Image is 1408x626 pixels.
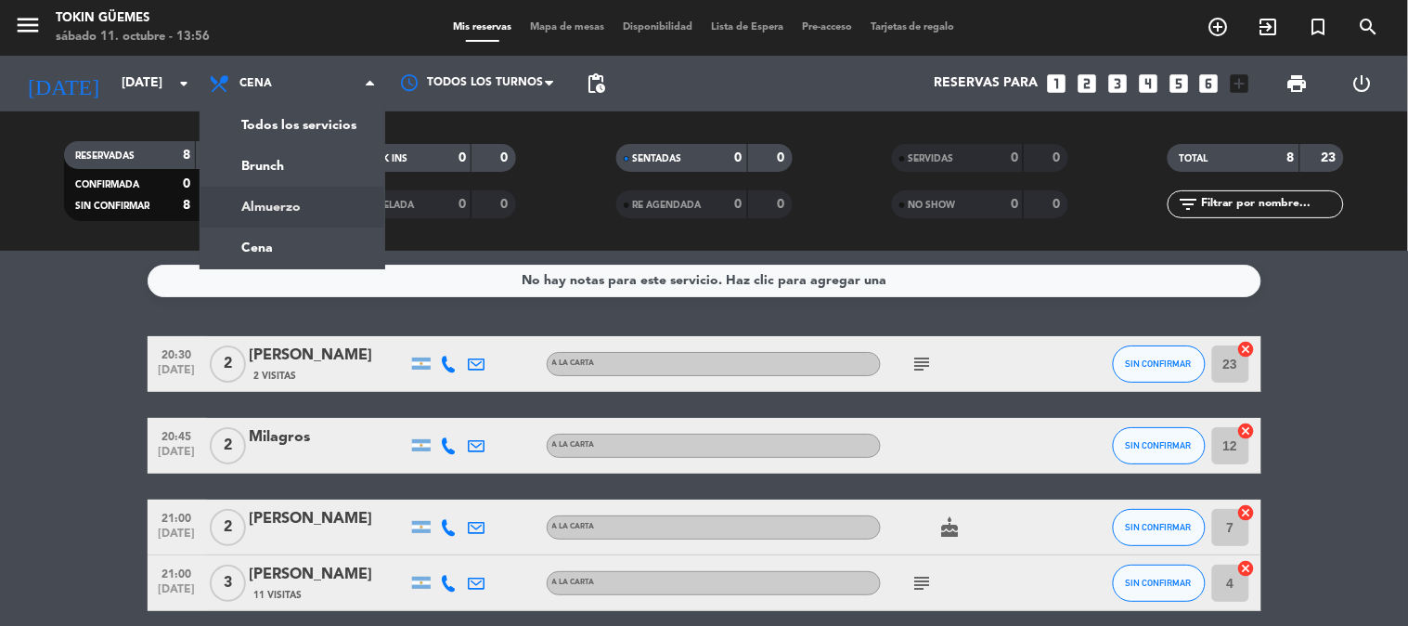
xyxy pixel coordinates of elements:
input: Filtrar por nombre... [1199,194,1343,215]
i: cancel [1237,503,1256,522]
span: Disponibilidad [614,22,702,33]
span: CONFIRMADA [75,180,139,189]
strong: 0 [501,151,512,164]
span: SERVIDAS [909,154,954,163]
button: menu [14,11,42,46]
div: Milagros [250,425,407,450]
span: SENTADAS [633,154,682,163]
i: menu [14,11,42,39]
div: [PERSON_NAME] [250,344,407,368]
span: [DATE] [154,583,200,605]
div: sábado 11. octubre - 13:56 [56,28,210,46]
span: Pre-acceso [793,22,861,33]
span: SIN CONFIRMAR [1126,522,1192,532]
span: [DATE] [154,446,200,467]
strong: 0 [183,177,190,190]
strong: 0 [735,198,743,211]
i: turned_in_not [1308,16,1330,38]
strong: 0 [459,151,466,164]
strong: 0 [459,198,466,211]
i: exit_to_app [1258,16,1280,38]
i: looks_5 [1167,72,1191,96]
a: Brunch [200,146,384,187]
span: A LA CARTA [552,359,595,367]
span: Reservas para [934,76,1038,91]
i: cake [939,516,962,539]
a: Todos los servicios [200,105,384,146]
span: A LA CARTA [552,441,595,449]
i: subject [911,353,934,375]
span: 21:00 [154,506,200,528]
i: looks_6 [1197,72,1221,96]
span: Cena [239,77,272,90]
span: 2 [210,346,246,383]
i: power_settings_new [1350,72,1373,95]
span: 2 [210,427,246,464]
i: looks_two [1075,72,1099,96]
i: subject [911,572,934,594]
i: [DATE] [14,63,112,104]
span: Lista de Espera [702,22,793,33]
span: 3 [210,565,246,602]
i: add_circle_outline [1208,16,1230,38]
strong: 0 [1053,151,1064,164]
span: 2 Visitas [254,369,297,384]
span: RESERVADAS [75,151,135,161]
i: looks_3 [1105,72,1130,96]
strong: 0 [735,151,743,164]
span: Mapa de mesas [521,22,614,33]
span: 11 Visitas [254,588,303,603]
i: cancel [1237,559,1256,578]
span: 2 [210,509,246,546]
button: SIN CONFIRMAR [1113,565,1206,602]
span: print [1286,72,1309,95]
div: No hay notas para este servicio. Haz clic para agregar una [522,270,886,292]
span: [DATE] [154,528,200,549]
strong: 8 [183,199,190,212]
span: 20:45 [154,424,200,446]
span: 21:00 [154,562,200,583]
strong: 0 [501,198,512,211]
div: [PERSON_NAME] [250,507,407,531]
span: NO SHOW [909,201,956,210]
i: search [1358,16,1380,38]
div: [PERSON_NAME] [250,563,407,587]
i: cancel [1237,340,1256,359]
span: Mis reservas [444,22,521,33]
i: arrow_drop_down [173,72,195,95]
strong: 0 [777,198,788,211]
span: A LA CARTA [552,579,595,586]
div: LOG OUT [1330,56,1394,111]
span: RE AGENDADA [633,201,702,210]
button: SIN CONFIRMAR [1113,509,1206,546]
span: TOTAL [1179,154,1208,163]
a: Almuerzo [200,187,384,228]
span: CANCELADA [356,201,414,210]
i: filter_list [1177,193,1199,215]
strong: 0 [1011,151,1018,164]
span: A LA CARTA [552,523,595,530]
strong: 8 [183,149,190,162]
span: Tarjetas de regalo [861,22,964,33]
a: Cena [200,228,384,268]
span: 20:30 [154,343,200,364]
span: SIN CONFIRMAR [75,202,149,211]
strong: 8 [1287,151,1295,164]
strong: 23 [1322,151,1340,164]
span: SIN CONFIRMAR [1126,359,1192,369]
button: SIN CONFIRMAR [1113,346,1206,383]
strong: 0 [777,151,788,164]
button: SIN CONFIRMAR [1113,427,1206,464]
span: [DATE] [154,364,200,385]
span: SIN CONFIRMAR [1126,578,1192,588]
span: pending_actions [585,72,607,95]
i: cancel [1237,422,1256,440]
i: add_box [1228,72,1252,96]
i: looks_4 [1136,72,1160,96]
strong: 0 [1011,198,1018,211]
div: Tokin Güemes [56,9,210,28]
i: looks_one [1044,72,1068,96]
strong: 0 [1053,198,1064,211]
span: SIN CONFIRMAR [1126,440,1192,450]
